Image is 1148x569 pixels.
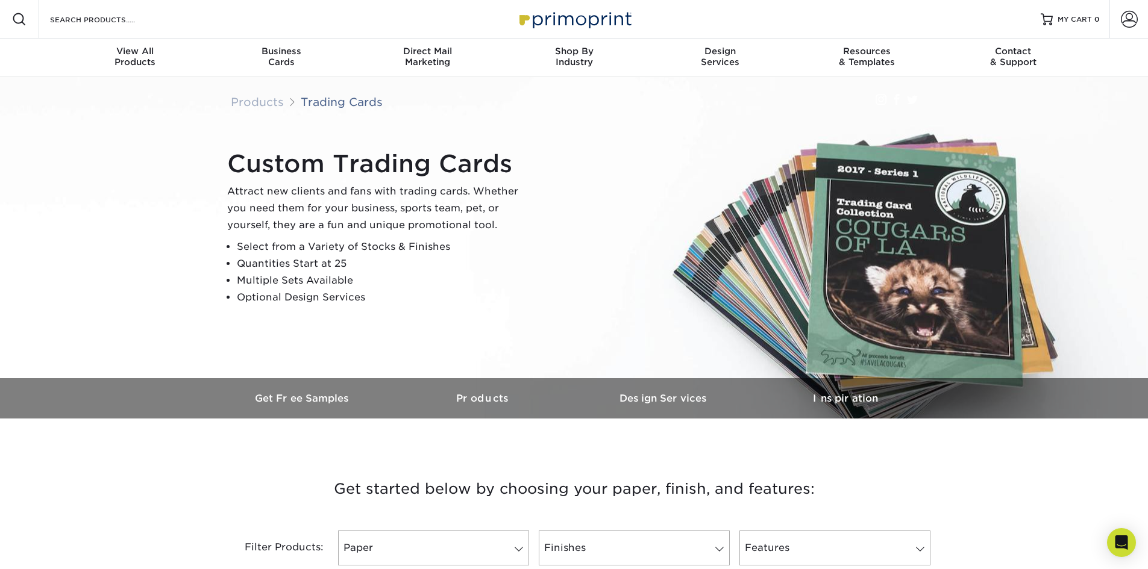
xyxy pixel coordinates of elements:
div: Open Intercom Messenger [1107,528,1136,557]
a: Paper [338,530,529,565]
h3: Get started below by choosing your paper, finish, and features: [222,462,927,516]
span: Contact [940,46,1087,57]
a: BusinessCards [208,39,354,77]
div: Filter Products: [213,530,333,565]
a: Finishes [539,530,730,565]
span: View All [62,46,209,57]
span: Business [208,46,354,57]
span: Shop By [501,46,647,57]
div: Cards [208,46,354,67]
h1: Custom Trading Cards [227,149,529,178]
a: Features [739,530,930,565]
input: SEARCH PRODUCTS..... [49,12,166,26]
li: Multiple Sets Available [237,272,529,289]
a: Products [231,95,284,108]
div: Products [62,46,209,67]
a: Get Free Samples [213,378,394,418]
li: Optional Design Services [237,289,529,306]
div: Services [647,46,794,67]
span: Design [647,46,794,57]
a: Trading Cards [301,95,383,108]
a: View AllProducts [62,39,209,77]
a: DesignServices [647,39,794,77]
a: Shop ByIndustry [501,39,647,77]
span: 0 [1094,15,1100,23]
a: Inspiration [755,378,936,418]
h3: Get Free Samples [213,393,394,404]
a: Contact& Support [940,39,1087,77]
h3: Products [394,393,574,404]
img: Primoprint [514,6,635,32]
a: Resources& Templates [794,39,940,77]
div: Marketing [354,46,501,67]
a: Direct MailMarketing [354,39,501,77]
div: & Templates [794,46,940,67]
a: Design Services [574,378,755,418]
span: Resources [794,46,940,57]
p: Attract new clients and fans with trading cards. Whether you need them for your business, sports ... [227,183,529,234]
span: Direct Mail [354,46,501,57]
div: & Support [940,46,1087,67]
li: Quantities Start at 25 [237,255,529,272]
h3: Inspiration [755,393,936,404]
span: MY CART [1058,14,1092,25]
h3: Design Services [574,393,755,404]
a: Products [394,378,574,418]
li: Select from a Variety of Stocks & Finishes [237,238,529,255]
div: Industry [501,46,647,67]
